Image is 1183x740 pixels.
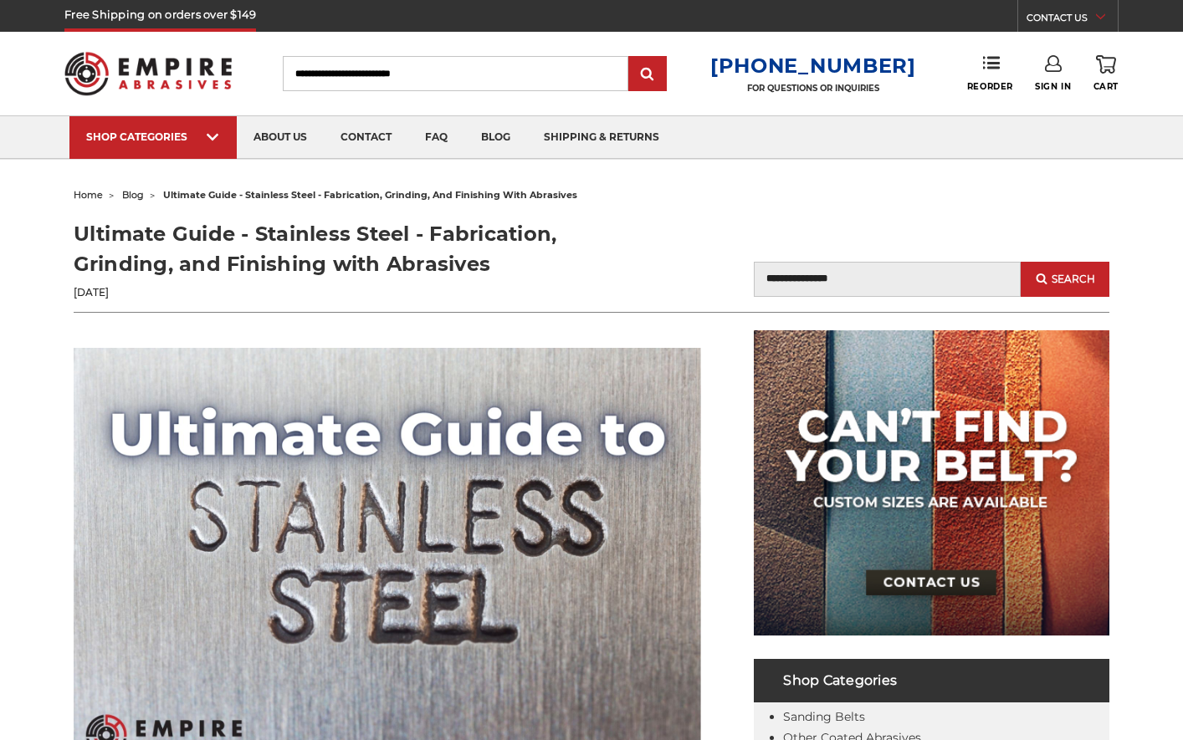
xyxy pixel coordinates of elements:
[1093,55,1119,92] a: Cart
[237,116,324,159] a: about us
[783,709,865,724] a: Sanding Belts
[122,189,144,201] a: blog
[1035,81,1071,92] span: Sign In
[163,189,577,201] span: ultimate guide - stainless steel - fabrication, grinding, and finishing with abrasives
[527,116,676,159] a: shipping & returns
[464,116,527,159] a: blog
[86,130,220,143] div: SHOP CATEGORIES
[408,116,464,159] a: faq
[967,55,1013,91] a: Reorder
[1027,8,1118,32] a: CONTACT US
[631,58,664,91] input: Submit
[710,83,916,94] p: FOR QUESTIONS OR INQUIRIES
[1021,262,1109,297] button: Search
[754,330,1109,635] img: promo banner for custom belts.
[710,54,916,78] a: [PHONE_NUMBER]
[74,189,103,201] a: home
[74,285,591,300] p: [DATE]
[754,659,1109,702] h4: Shop Categories
[64,41,232,106] img: Empire Abrasives
[967,81,1013,92] span: Reorder
[1052,273,1095,285] span: Search
[324,116,408,159] a: contact
[1093,81,1119,92] span: Cart
[74,219,591,279] h1: Ultimate Guide - Stainless Steel - Fabrication, Grinding, and Finishing with Abrasives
